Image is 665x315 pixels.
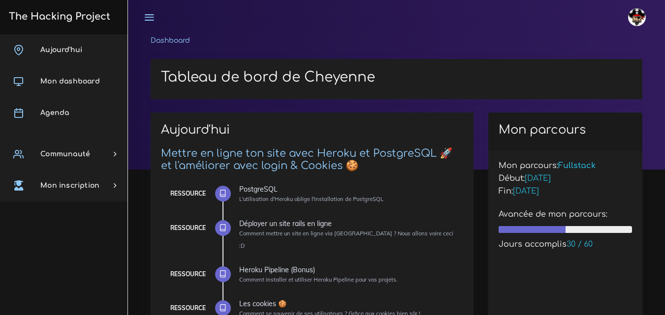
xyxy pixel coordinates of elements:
[499,123,632,137] h2: Mon parcours
[239,186,456,193] div: PostgreSQL
[40,109,69,116] span: Agenda
[170,223,206,233] div: Ressource
[239,300,456,307] div: Les cookies 🍪
[170,303,206,314] div: Ressource
[151,37,190,44] a: Dashboard
[170,188,206,199] div: Ressource
[6,11,110,22] h3: The Hacking Project
[499,174,632,183] h5: Début:
[558,161,596,170] span: Fullstack
[40,150,90,158] span: Communauté
[499,240,632,249] h5: Jours accomplis
[40,46,82,54] span: Aujourd'hui
[239,230,453,249] small: Comment mettre un site en ligne via [GEOGRAPHIC_DATA] ? Nous allons voire ceci :D
[499,187,632,196] h5: Fin:
[525,174,551,183] span: [DATE]
[40,78,100,85] span: Mon dashboard
[239,266,456,273] div: Heroku Pipeline (Bonus)
[567,240,593,249] span: 30 / 60
[499,161,632,171] h5: Mon parcours:
[40,182,99,189] span: Mon inscription
[499,210,632,219] h5: Avancée de mon parcours:
[239,220,456,227] div: Déployer un site rails en ligne
[161,123,463,144] h2: Aujourd'hui
[170,269,206,280] div: Ressource
[239,276,398,283] small: Comment installer et utiliser Heroku Pipeline pour vos projets.
[239,196,383,202] small: L'utilisation d'Heroku oblige l'installation de PostgreSQL
[161,69,632,86] h1: Tableau de bord de Cheyenne
[161,147,452,172] a: Mettre en ligne ton site avec Heroku et PostgreSQL 🚀 et l'améliorer avec login & Cookies 🍪
[513,187,539,196] span: [DATE]
[628,8,646,26] img: avatar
